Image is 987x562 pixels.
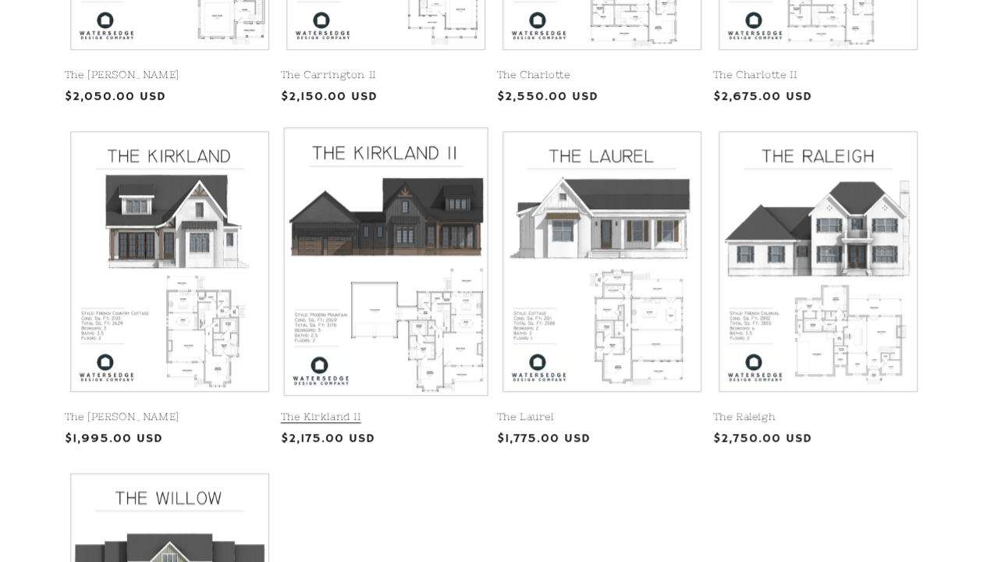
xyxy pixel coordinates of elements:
a: The Charlotte II [713,69,923,82]
a: The Kirkland II [281,411,491,424]
a: The Raleigh [713,411,923,424]
a: The [PERSON_NAME] [65,69,275,82]
a: The Carrington II [281,69,491,82]
a: The Laurel [497,411,707,424]
a: The Charlotte [497,69,707,82]
a: The [PERSON_NAME] [65,411,275,424]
